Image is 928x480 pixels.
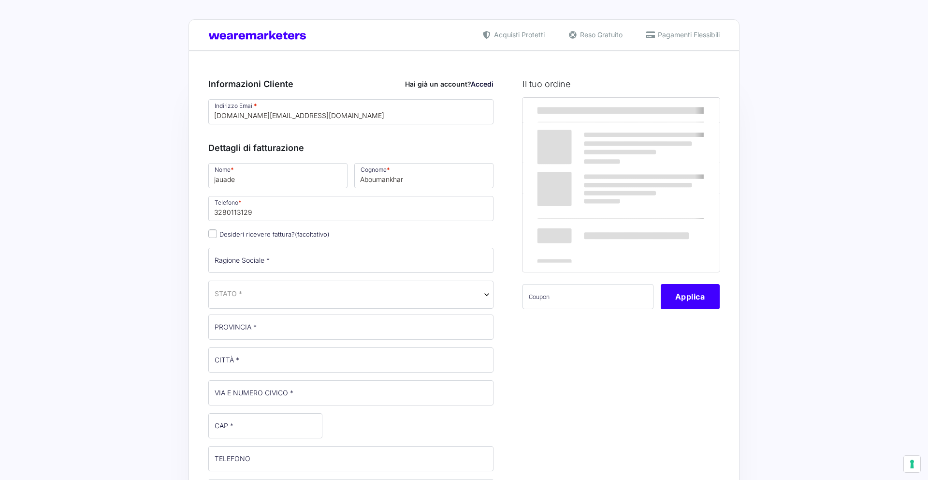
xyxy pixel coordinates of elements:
[405,79,493,89] div: Hai già un account?
[471,80,493,88] a: Accedi
[492,30,545,40] span: Acquisti Protetti
[295,230,330,238] span: (facoltativo)
[354,163,493,188] input: Cognome *
[578,30,623,40] span: Reso Gratuito
[208,77,493,90] h3: Informazioni Cliente
[208,248,493,273] input: Ragione Sociale *
[215,288,242,299] span: STATO *
[904,456,920,472] button: Le tue preferenze relative al consenso per le tecnologie di tracciamento
[215,288,487,299] span: Italia
[522,284,653,309] input: Coupon
[208,413,322,438] input: CAP *
[208,163,348,188] input: Nome *
[208,230,330,238] label: Desideri ricevere fattura?
[208,446,493,471] input: TELEFONO
[208,315,493,340] input: PROVINCIA *
[208,380,493,405] input: VIA E NUMERO CIVICO *
[208,196,493,221] input: Telefono *
[208,99,493,124] input: Indirizzo Email *
[208,347,493,373] input: CITTÀ *
[208,141,493,154] h3: Dettagli di fatturazione
[522,194,636,271] th: Totale
[522,123,636,163] td: Marketers World 2025 - MW25 Ticket Standard
[661,284,720,309] button: Applica
[208,281,493,309] span: Italia
[655,30,720,40] span: Pagamenti Flessibili
[636,98,720,123] th: Subtotale
[208,229,217,238] input: Desideri ricevere fattura?(facoltativo)
[522,77,720,90] h3: Il tuo ordine
[522,98,636,123] th: Prodotto
[522,163,636,194] th: Subtotale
